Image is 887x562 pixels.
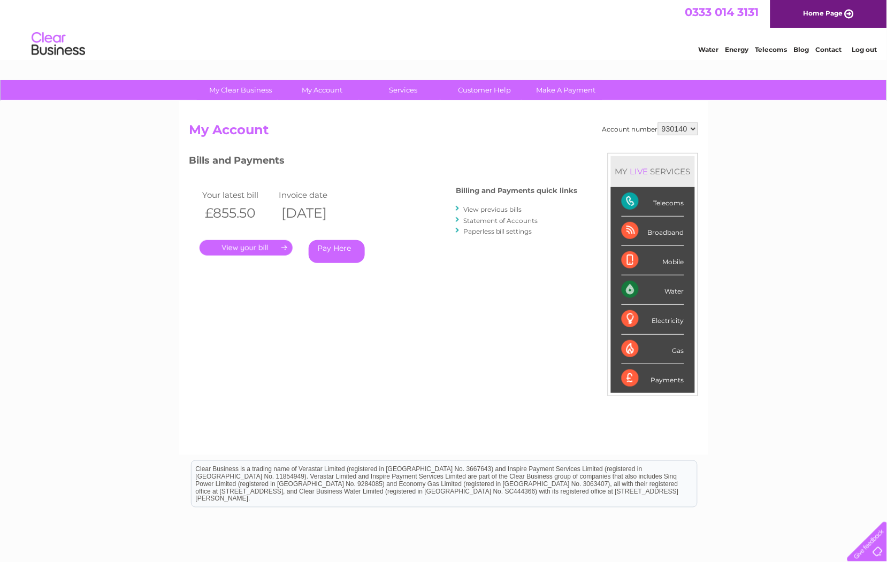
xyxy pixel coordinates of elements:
div: Gas [622,335,684,364]
a: My Clear Business [197,80,285,100]
div: Clear Business is a trading name of Verastar Limited (registered in [GEOGRAPHIC_DATA] No. 3667643... [192,6,697,52]
a: View previous bills [463,205,522,213]
div: LIVE [628,166,651,176]
th: £855.50 [200,202,277,224]
a: Make A Payment [522,80,610,100]
div: Payments [622,364,684,393]
a: Water [699,45,719,53]
a: Statement of Accounts [463,217,538,225]
div: Broadband [622,217,684,246]
a: Telecoms [755,45,787,53]
a: Blog [794,45,809,53]
a: Energy [725,45,749,53]
div: Mobile [622,246,684,275]
td: Your latest bill [200,188,277,202]
th: [DATE] [277,202,354,224]
a: My Account [278,80,366,100]
img: logo.png [31,28,86,60]
a: Contact [816,45,842,53]
div: Electricity [622,305,684,334]
h3: Bills and Payments [189,153,578,172]
h2: My Account [189,122,698,143]
h4: Billing and Payments quick links [456,187,578,195]
a: Services [360,80,448,100]
div: Telecoms [622,187,684,217]
div: Water [622,275,684,305]
a: . [200,240,293,256]
div: MY SERVICES [611,156,695,187]
td: Invoice date [277,188,354,202]
a: Log out [852,45,877,53]
div: Account number [602,122,698,135]
a: Pay Here [309,240,365,263]
a: Customer Help [441,80,529,100]
a: Paperless bill settings [463,227,532,235]
a: 0333 014 3131 [685,5,759,19]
